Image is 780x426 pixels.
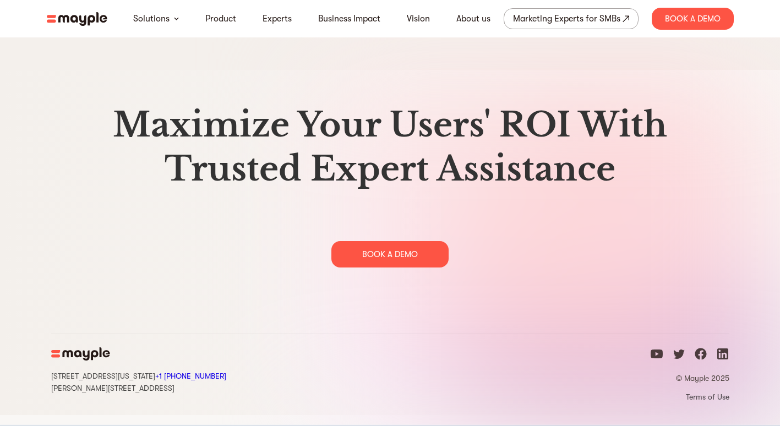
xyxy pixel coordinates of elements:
a: Terms of Use [650,392,729,402]
a: facebook icon [694,347,707,364]
div: BOOK A DEMO [331,241,449,267]
a: About us [456,12,490,25]
img: gradient [312,70,780,415]
a: Business Impact [318,12,380,25]
h2: Maximize Your Users' ROI With Trusted Expert Assistance [51,103,729,191]
a: Vision [407,12,430,25]
a: Product [205,12,236,25]
img: mayple-logo [47,12,107,26]
a: Marketing Experts for SMBs [504,8,639,29]
a: linkedin icon [716,347,729,364]
a: twitter icon [672,347,685,364]
div: Book A Demo [652,8,734,30]
a: youtube icon [650,347,663,364]
img: arrow-down [174,17,179,20]
p: © Mayple 2025 [650,373,729,383]
a: Experts [263,12,292,25]
a: Call Mayple [155,372,226,380]
div: Marketing Experts for SMBs [513,11,620,26]
div: [STREET_ADDRESS][US_STATE] [PERSON_NAME][STREET_ADDRESS] [51,369,226,394]
a: Solutions [133,12,170,25]
img: mayple-logo [51,347,110,361]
